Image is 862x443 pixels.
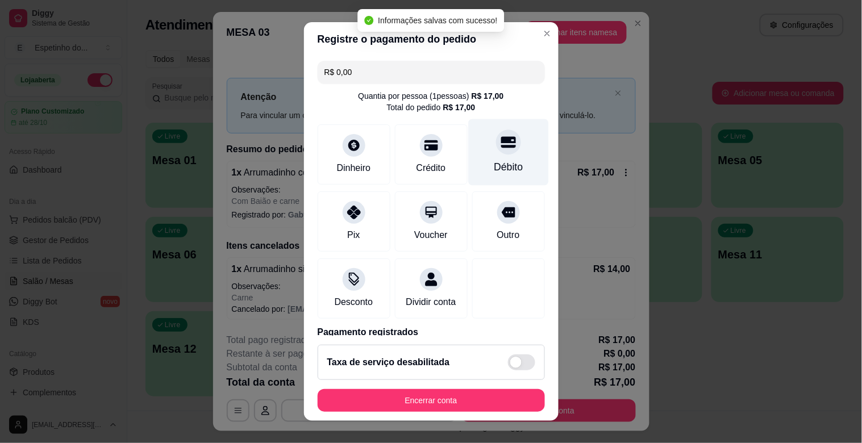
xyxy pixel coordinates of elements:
div: Crédito [417,161,446,175]
p: Pagamento registrados [318,325,545,339]
div: Dinheiro [337,161,371,175]
span: Informações salvas com sucesso! [378,16,497,25]
h2: Taxa de serviço desabilitada [327,356,450,369]
div: Desconto [335,295,373,309]
div: Dividir conta [406,295,456,309]
button: Close [538,24,556,43]
div: Voucher [414,228,448,242]
div: R$ 17,00 [472,90,504,102]
div: Quantia por pessoa ( 1 pessoas) [358,90,503,102]
div: R$ 17,00 [443,102,476,113]
div: Débito [494,160,523,174]
div: Total do pedido [387,102,476,113]
header: Registre o pagamento do pedido [304,22,559,56]
button: Encerrar conta [318,389,545,412]
input: Ex.: hambúrguer de cordeiro [324,61,538,83]
span: check-circle [364,16,373,25]
div: Pix [347,228,360,242]
div: Outro [497,228,519,242]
